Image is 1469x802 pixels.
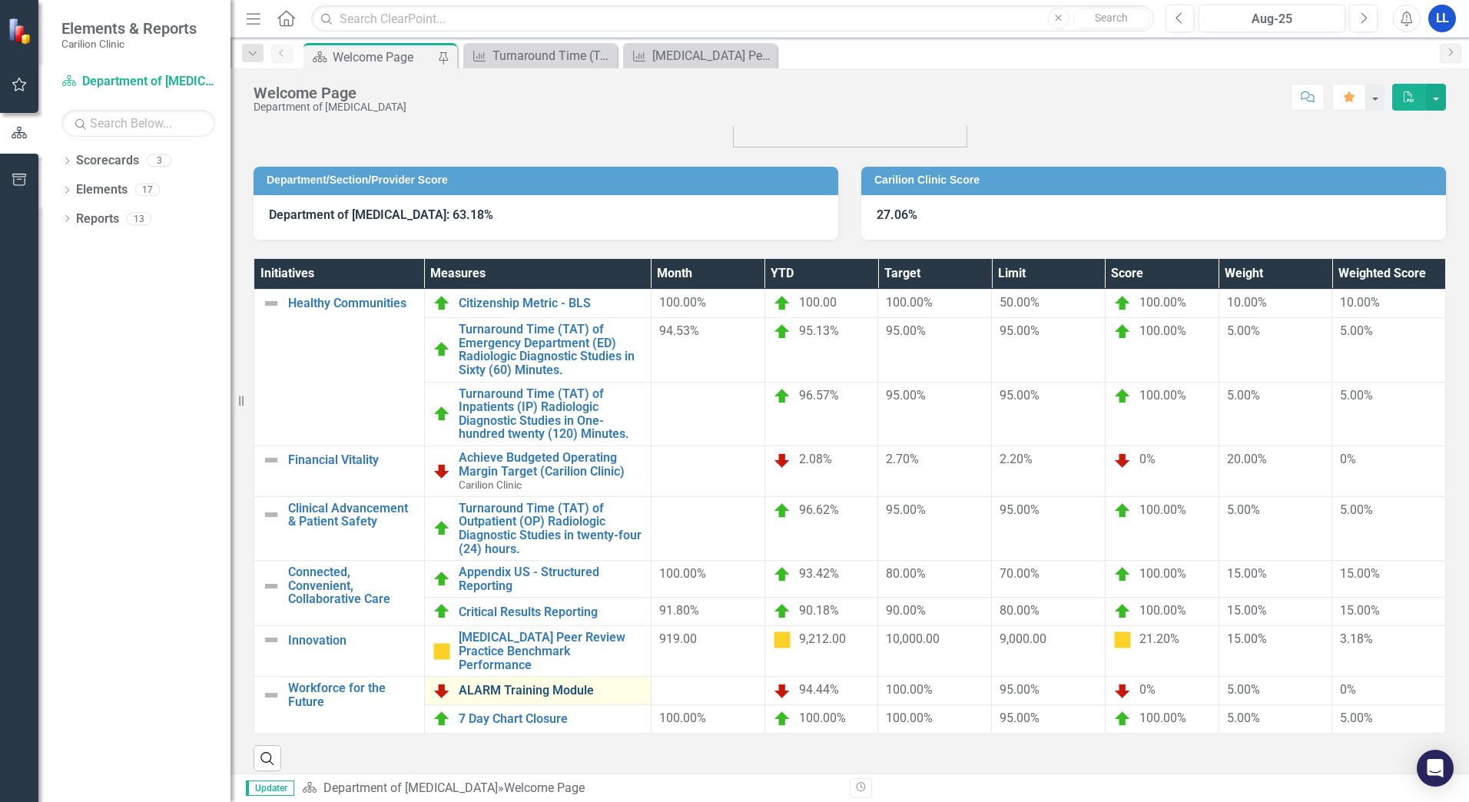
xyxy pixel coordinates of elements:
span: 100.00% [659,295,706,310]
span: 100.00% [1139,502,1186,517]
span: 0% [1340,452,1356,466]
img: On Target [1113,323,1132,341]
div: Turnaround Time (TAT) of Emergency Department (ED) Radiologic Diagnostic Studies in Sixty (60) Mi... [492,46,613,65]
a: Turnaround Time (TAT) of Emergency Department (ED) Radiologic Diagnostic Studies in Sixty (60) Mi... [467,46,613,65]
a: Clinical Advancement & Patient Safety [288,502,416,529]
td: Double-Click to Edit Right Click for Context Menu [254,496,425,560]
span: 919.00 [659,631,697,646]
div: Welcome Page [254,85,406,101]
span: Search [1095,12,1128,24]
span: 80.00% [1000,603,1040,618]
span: 95.00% [1000,682,1040,697]
img: Not Defined [262,686,280,704]
span: 95.00% [886,388,926,403]
img: Caution [1113,631,1132,649]
span: 95.00% [1000,323,1040,338]
img: On Target [773,323,791,341]
img: Not Defined [262,631,280,649]
a: Turnaround Time (TAT) of Outpatient (OP) Radiologic Diagnostic Studies in twenty-four (24) hours. [459,502,643,555]
span: 15.00% [1340,566,1380,581]
span: 15.00% [1227,566,1267,581]
img: On Target [1113,565,1132,584]
img: On Target [1113,294,1132,313]
div: Welcome Page [333,48,434,67]
a: 7 Day Chart Closure [459,712,643,726]
img: On Target [1113,387,1132,406]
h3: Department/Section/Provider Score [267,174,831,186]
a: Reports [76,210,119,228]
img: On Target [773,387,791,406]
span: 90.00% [886,603,926,618]
a: Appendix US - Structured Reporting [459,565,643,592]
div: 17 [135,184,160,197]
img: On Target [433,519,451,538]
img: On Target [433,602,451,621]
img: On Target [1113,502,1132,520]
span: 2.08% [799,452,832,466]
span: Elements & Reports [61,19,197,38]
img: Not Defined [262,451,280,469]
td: Double-Click to Edit Right Click for Context Menu [254,561,425,626]
div: Aug-25 [1204,10,1340,28]
img: Caution [433,642,451,661]
td: Double-Click to Edit Right Click for Context Menu [424,290,651,318]
span: 95.00% [1000,502,1040,517]
small: Carilion Clinic [61,38,197,50]
div: Welcome Page [504,780,585,795]
img: Below Plan [773,451,791,469]
img: Caution [773,631,791,649]
span: 15.00% [1227,631,1267,646]
span: 100.00% [1139,388,1186,403]
span: 5.00% [1340,711,1373,725]
img: On Target [773,565,791,584]
img: On Target [433,710,451,728]
a: [MEDICAL_DATA] Peer Review Practice Benchmark Performance [459,631,643,671]
button: LL [1428,5,1456,32]
span: 15.00% [1227,603,1267,618]
img: On Target [433,340,451,359]
a: Turnaround Time (TAT) of Emergency Department (ED) Radiologic Diagnostic Studies in Sixty (60) Mi... [459,323,643,376]
span: 100.00% [659,566,706,581]
span: 50.00% [1000,295,1040,310]
img: Below Plan [1113,681,1132,700]
span: 90.18% [799,604,839,618]
img: On Target [773,502,791,520]
a: Workforce for the Future [288,681,416,708]
span: 5.00% [1227,502,1260,517]
td: Double-Click to Edit Right Click for Context Menu [424,677,651,705]
a: Elements [76,181,128,199]
td: Double-Click to Edit Right Click for Context Menu [424,318,651,382]
button: Search [1073,8,1150,29]
span: 0% [1139,682,1156,697]
input: Search Below... [61,110,215,137]
span: 95.00% [886,502,926,517]
span: 100.00% [886,295,933,310]
img: Below Plan [433,462,451,480]
td: Double-Click to Edit Right Click for Context Menu [424,446,651,496]
td: Double-Click to Edit Right Click for Context Menu [424,382,651,446]
div: » [302,780,838,797]
div: Open Intercom Messenger [1417,750,1454,787]
img: On Target [773,602,791,621]
img: On Target [1113,602,1132,621]
img: On Target [773,710,791,728]
span: 100.00% [1139,566,1186,581]
td: Double-Click to Edit Right Click for Context Menu [254,626,425,677]
img: On Target [773,294,791,313]
span: 5.00% [1227,682,1260,697]
img: Below Plan [433,681,451,700]
span: 94.53% [659,323,699,338]
a: [MEDICAL_DATA] Peer Review Practice Benchmark Performance [627,46,773,65]
span: 5.00% [1227,711,1260,725]
span: 9,000.00 [1000,631,1046,646]
span: 2.20% [1000,452,1033,466]
a: Innovation [288,634,416,648]
img: On Target [1113,710,1132,728]
a: Department of [MEDICAL_DATA] [323,780,498,795]
span: 100.00% [886,711,933,725]
span: 100.00% [799,711,846,725]
a: Critical Results Reporting [459,605,643,619]
span: 5.00% [1340,323,1373,338]
span: 0% [1139,452,1156,466]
